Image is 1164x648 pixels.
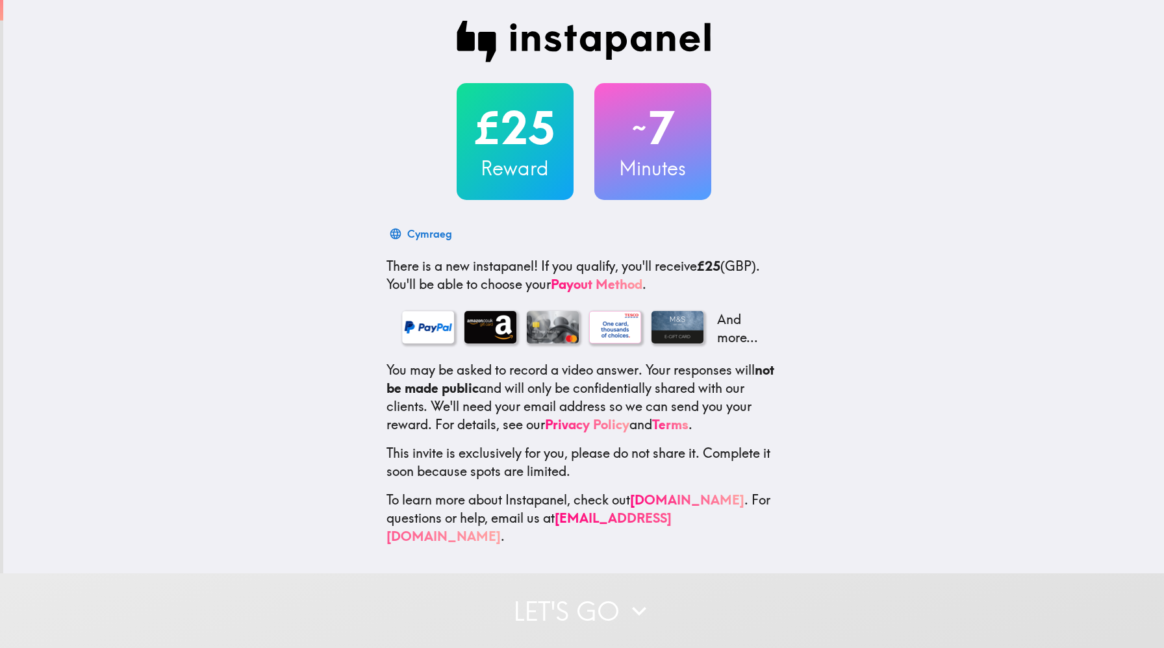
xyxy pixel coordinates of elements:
b: £25 [697,258,720,274]
b: not be made public [386,362,774,396]
a: Terms [652,416,689,432]
p: To learn more about Instapanel, check out . For questions or help, email us at . [386,491,781,545]
span: There is a new instapanel! [386,258,538,274]
p: And more... [714,310,766,347]
div: Cymraeg [407,225,452,243]
p: If you qualify, you'll receive (GBP) . You'll be able to choose your . [386,257,781,293]
h3: Reward [457,155,574,182]
p: You may be asked to record a video answer. Your responses will and will only be confidentially sh... [386,361,781,434]
h2: 7 [594,101,711,155]
a: [DOMAIN_NAME] [630,492,744,508]
h3: Minutes [594,155,711,182]
a: Payout Method [551,276,642,292]
span: ~ [630,108,648,147]
button: Cymraeg [386,221,457,247]
p: This invite is exclusively for you, please do not share it. Complete it soon because spots are li... [386,444,781,480]
h2: £25 [457,101,574,155]
a: Privacy Policy [545,416,629,432]
a: [EMAIL_ADDRESS][DOMAIN_NAME] [386,510,672,544]
img: Instapanel [457,21,711,62]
